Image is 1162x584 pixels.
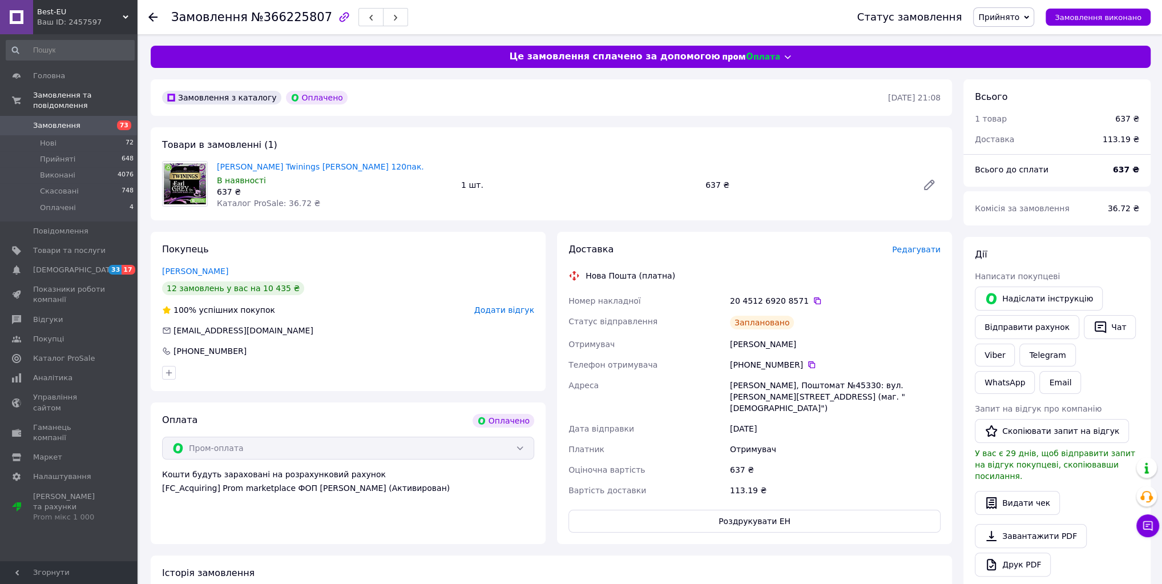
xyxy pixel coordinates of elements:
[975,553,1051,577] a: Друк PDF
[975,344,1015,366] a: Viber
[162,567,255,578] span: Історія замовлення
[172,345,248,357] div: [PHONE_NUMBER]
[918,174,941,196] a: Редагувати
[40,138,57,148] span: Нові
[162,482,534,494] div: [FC_Acquiring] Prom marketplace ФОП [PERSON_NAME] (Активирован)
[568,244,614,255] span: Доставка
[568,360,657,369] span: Телефон отримувача
[975,135,1014,144] span: Доставка
[728,460,943,480] div: 637 ₴
[217,186,452,198] div: 637 ₴
[286,91,348,104] div: Оплачено
[1108,204,1139,213] span: 36.72 ₴
[730,316,794,329] div: Заплановано
[217,162,424,171] a: [PERSON_NAME] Twinings [PERSON_NAME] 120пак.
[162,267,228,276] a: [PERSON_NAME]
[162,469,534,494] div: Кошти будуть зараховані на розрахунковий рахунок
[40,154,75,164] span: Прийняті
[1084,315,1136,339] button: Чат
[975,249,987,260] span: Дії
[730,359,941,370] div: [PHONE_NUMBER]
[33,472,91,482] span: Налаштування
[1096,127,1146,152] div: 113.19 ₴
[1019,344,1075,366] a: Telegram
[975,371,1035,394] a: WhatsApp
[174,326,313,335] span: [EMAIL_ADDRESS][DOMAIN_NAME]
[975,524,1087,548] a: Завантажити PDF
[162,281,304,295] div: 12 замовлень у вас на 10 435 ₴
[1136,514,1159,537] button: Чат з покупцем
[40,203,76,213] span: Оплачені
[33,373,72,383] span: Аналітика
[33,71,65,81] span: Головна
[1046,9,1151,26] button: Замовлення виконано
[33,315,63,325] span: Відгуки
[33,512,106,522] div: Prom мікс 1 000
[888,93,941,102] time: [DATE] 21:08
[33,120,80,131] span: Замовлення
[130,203,134,213] span: 4
[148,11,158,23] div: Повернутися назад
[122,186,134,196] span: 748
[33,452,62,462] span: Маркет
[162,414,197,425] span: Оплата
[568,445,604,454] span: Платник
[117,120,131,130] span: 73
[975,404,1102,413] span: Запит на відгук про компанію
[162,91,281,104] div: Замовлення з каталогу
[975,204,1070,213] span: Комісія за замовлення
[568,317,657,326] span: Статус відправлення
[568,424,634,433] span: Дата відправки
[975,91,1007,102] span: Всього
[118,170,134,180] span: 4076
[728,418,943,439] div: [DATE]
[728,439,943,460] div: Отримувач
[162,244,209,255] span: Покупець
[33,392,106,413] span: Управління сайтом
[122,154,134,164] span: 648
[251,10,332,24] span: №366225807
[37,17,137,27] div: Ваш ID: 2457597
[40,186,79,196] span: Скасовані
[975,491,1060,515] button: Видати чек
[457,177,701,193] div: 1 шт.
[583,270,678,281] div: Нова Пошта (платна)
[568,486,646,495] span: Вартість доставки
[33,90,137,111] span: Замовлення та повідомлення
[174,305,196,315] span: 100%
[509,50,720,63] span: Це замовлення сплачено за допомогою
[33,265,118,275] span: [DEMOGRAPHIC_DATA]
[33,422,106,443] span: Гаманець компанії
[217,199,320,208] span: Каталог ProSale: 36.72 ₴
[40,170,75,180] span: Виконані
[162,139,277,150] span: Товари в замовленні (1)
[33,226,88,236] span: Повідомлення
[474,305,534,315] span: Додати відгук
[978,13,1019,22] span: Прийнято
[1115,113,1139,124] div: 637 ₴
[728,334,943,355] div: [PERSON_NAME]
[975,419,1129,443] button: Скопіювати запит на відгук
[568,381,599,390] span: Адреса
[975,165,1048,174] span: Всього до сплати
[857,11,962,23] div: Статус замовлення
[568,340,615,349] span: Отримувач
[730,295,941,307] div: 20 4512 6920 8571
[6,40,135,61] input: Пошук
[728,480,943,501] div: 113.19 ₴
[892,245,941,254] span: Редагувати
[975,287,1103,311] button: Надіслати інструкцію
[568,296,641,305] span: Номер накладної
[33,492,106,523] span: [PERSON_NAME] та рахунки
[33,353,95,364] span: Каталог ProSale
[1113,165,1139,174] b: 637 ₴
[162,304,275,316] div: успішних покупок
[126,138,134,148] span: 72
[975,114,1007,123] span: 1 товар
[33,284,106,305] span: Показники роботи компанії
[473,414,534,428] div: Оплачено
[975,449,1135,481] span: У вас є 29 днів, щоб відправити запит на відгук покупцеві, скопіювавши посилання.
[975,315,1079,339] button: Відправити рахунок
[33,334,64,344] span: Покупці
[217,176,266,185] span: В наявності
